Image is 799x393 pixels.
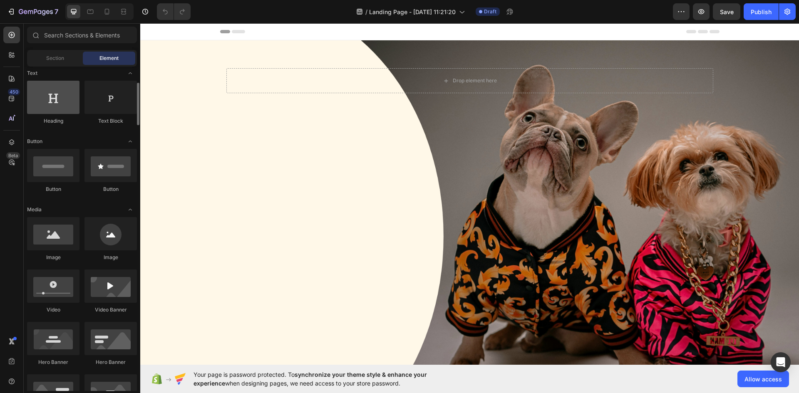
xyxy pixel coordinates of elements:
span: Element [99,54,119,62]
div: Publish [751,7,772,16]
p: 7 [55,7,58,17]
span: Toggle open [124,67,137,80]
span: synchronize your theme style & enhance your experience [194,371,427,387]
span: / [365,7,367,16]
div: Drop element here [313,54,357,61]
div: Undo/Redo [157,3,191,20]
div: Heading [27,117,79,125]
div: Button [84,185,137,193]
div: Image [84,254,137,261]
div: Image [27,254,79,261]
div: Open Intercom Messenger [771,352,791,372]
div: Hero Banner [27,358,79,366]
span: Landing Page - [DATE] 11:21:20 [369,7,456,16]
span: Save [720,8,734,15]
div: Button [27,185,79,193]
div: Video Banner [84,306,137,314]
iframe: Design area [140,23,799,365]
button: Allow access [737,371,789,387]
div: 450 [8,89,20,95]
button: Publish [744,3,779,20]
div: Hero Banner [84,358,137,366]
div: Beta [6,152,20,159]
input: Search Sections & Elements [27,27,137,43]
div: Text Block [84,117,137,125]
span: Text [27,69,37,77]
span: Toggle open [124,203,137,216]
span: Your page is password protected. To when designing pages, we need access to your store password. [194,370,459,388]
button: 7 [3,3,62,20]
div: Video [27,306,79,314]
span: Allow access [744,375,782,383]
span: Draft [484,8,496,15]
span: Toggle open [124,135,137,148]
span: Media [27,206,42,213]
button: Save [713,3,740,20]
span: Section [46,54,64,62]
span: Button [27,138,42,145]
